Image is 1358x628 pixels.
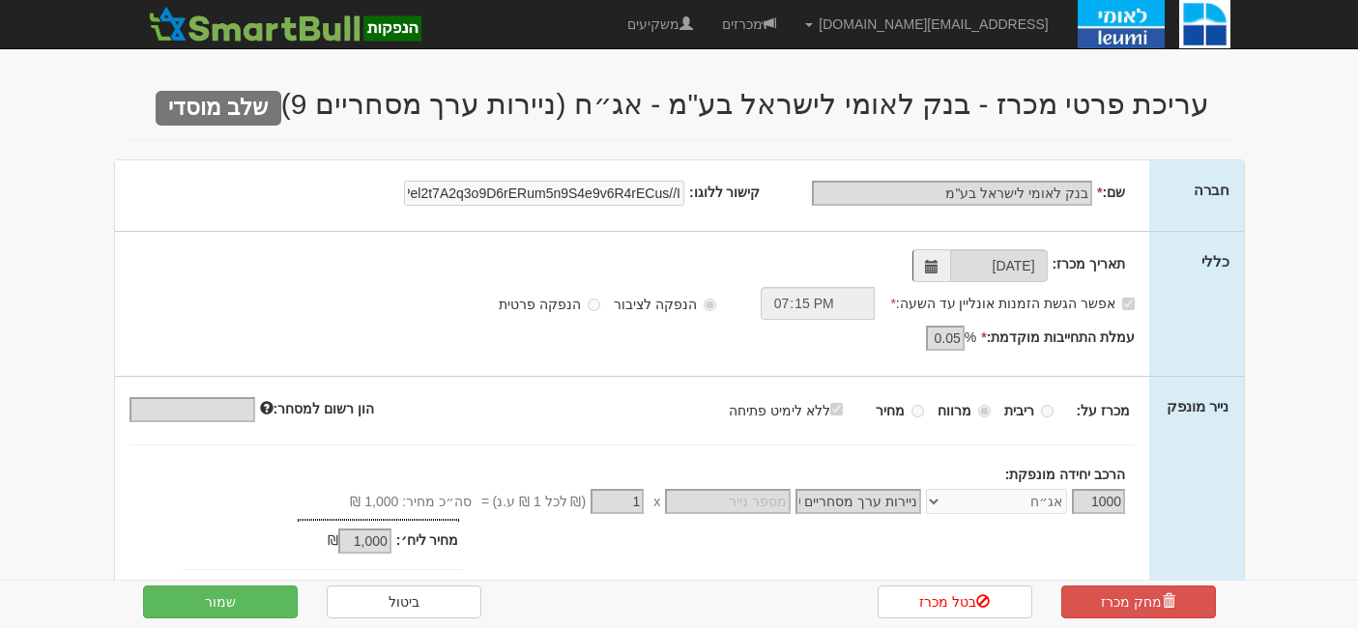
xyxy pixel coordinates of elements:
a: בטל מכרז [878,585,1032,618]
label: עמלת התחייבות מוקדמת: [981,328,1135,347]
label: חברה [1194,180,1229,200]
input: כמות [1072,489,1125,514]
input: ריבית [1041,405,1054,417]
label: שם: [1097,183,1125,202]
span: x [653,492,660,511]
strong: מחיר [876,403,905,418]
label: הנפקה לציבור [614,295,716,314]
span: שלב מוסדי [156,91,281,126]
label: הנפקה פרטית [499,295,600,314]
a: מחק מכרז [1061,585,1216,618]
strong: הרכב יחידה מונפקת: [1005,467,1125,482]
input: מרווח [978,405,991,417]
strong: מכרז על: [1077,403,1131,418]
span: % [965,328,976,347]
strong: ריבית [1004,403,1034,418]
label: ללא לימיט פתיחה [729,399,862,420]
input: הנפקה לציבור [704,299,716,311]
label: נייר מונפק [1167,396,1228,416]
a: ביטול [327,585,481,618]
button: שמור [143,585,298,618]
input: מחיר [911,405,924,417]
input: מחיר * [591,489,644,514]
label: הון רשום למסחר: [260,399,374,418]
input: מספר נייר [665,489,791,514]
label: מחיר ליח׳: [396,530,459,550]
input: אפשר הגשת הזמנות אונליין עד השעה:* [1122,298,1135,310]
span: (₪ לכל 1 ₪ ע.נ) [489,492,586,511]
label: כללי [1201,251,1229,271]
div: ₪ [246,530,396,554]
label: אפשר הגשת הזמנות אונליין עד השעה: [890,294,1135,313]
strong: מרווח [938,403,971,418]
h2: עריכת פרטי מכרז - בנק לאומי לישראל בע"מ - אג״ח (ניירות ערך מסחריים 9) [129,88,1230,120]
span: = [481,492,489,511]
label: קישור ללוגו: [689,183,761,202]
span: סה״כ מחיר: 1,000 ₪ [350,492,472,511]
input: הנפקה פרטית [588,299,600,311]
img: SmartBull Logo [143,5,427,43]
label: תאריך מכרז: [1053,254,1126,273]
input: שם הסדרה * [795,489,921,514]
input: ללא לימיט פתיחה [830,403,843,415]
